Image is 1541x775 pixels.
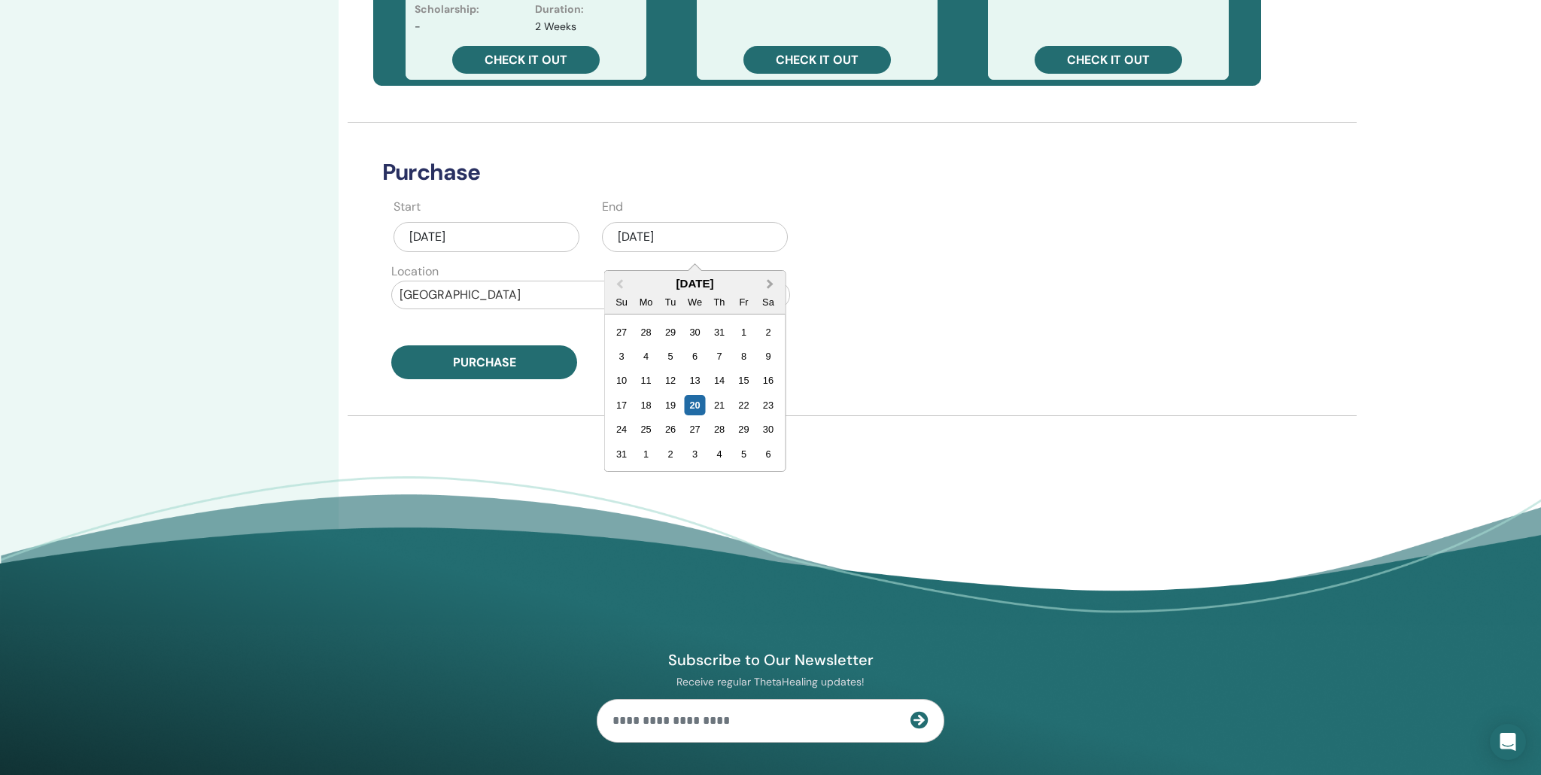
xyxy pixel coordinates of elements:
[597,675,944,688] p: Receive regular ThetaHealing updates!
[612,322,632,342] div: Choose Sunday, July 27th, 2025
[636,370,656,391] div: Choose Monday, August 11th, 2025
[709,444,729,464] div: Choose Thursday, September 4th, 2025
[660,444,680,464] div: Choose Tuesday, September 2nd, 2025
[605,277,786,290] div: [DATE]
[660,346,680,366] div: Choose Tuesday, August 5th, 2025
[660,395,680,415] div: Choose Tuesday, August 19th, 2025
[453,354,516,370] span: Purchase
[758,322,778,342] div: Choose Saturday, August 2nd, 2025
[415,19,421,35] p: -
[685,292,705,312] div: We
[709,370,729,391] div: Choose Thursday, August 14th, 2025
[758,346,778,366] div: Choose Saturday, August 9th, 2025
[734,444,754,464] div: Choose Friday, September 5th, 2025
[612,346,632,366] div: Choose Sunday, August 3rd, 2025
[709,346,729,366] div: Choose Thursday, August 7th, 2025
[636,395,656,415] div: Choose Monday, August 18th, 2025
[535,2,584,17] p: Duration :
[597,650,944,670] h4: Subscribe to Our Newsletter
[685,346,705,366] div: Choose Wednesday, August 6th, 2025
[685,370,705,391] div: Choose Wednesday, August 13th, 2025
[685,444,705,464] div: Choose Wednesday, September 3rd, 2025
[734,395,754,415] div: Choose Friday, August 22nd, 2025
[636,419,656,439] div: Choose Monday, August 25th, 2025
[660,419,680,439] div: Choose Tuesday, August 26th, 2025
[776,52,859,68] span: Check it out
[709,419,729,439] div: Choose Thursday, August 28th, 2025
[636,322,656,342] div: Choose Monday, July 28th, 2025
[743,46,891,74] a: Check it out
[391,345,577,379] button: Purchase
[609,320,780,467] div: Month August, 2025
[758,444,778,464] div: Choose Saturday, September 6th, 2025
[602,198,623,216] label: End
[660,322,680,342] div: Choose Tuesday, July 29th, 2025
[660,370,680,391] div: Choose Tuesday, August 12th, 2025
[734,346,754,366] div: Choose Friday, August 8th, 2025
[685,419,705,439] div: Choose Wednesday, August 27th, 2025
[734,419,754,439] div: Choose Friday, August 29th, 2025
[394,198,421,216] label: Start
[612,419,632,439] div: Choose Sunday, August 24th, 2025
[1067,52,1150,68] span: Check it out
[685,395,705,415] div: Choose Wednesday, August 20th, 2025
[685,322,705,342] div: Choose Wednesday, July 30th, 2025
[485,52,567,68] span: Check it out
[758,419,778,439] div: Choose Saturday, August 30th, 2025
[758,370,778,391] div: Choose Saturday, August 16th, 2025
[660,292,680,312] div: Tu
[1490,724,1526,760] div: Open Intercom Messenger
[709,322,729,342] div: Choose Thursday, July 31st, 2025
[760,272,784,296] button: Next Month
[734,370,754,391] div: Choose Friday, August 15th, 2025
[604,270,786,472] div: Choose Date
[612,292,632,312] div: Su
[391,263,439,281] label: Location
[612,444,632,464] div: Choose Sunday, August 31st, 2025
[709,395,729,415] div: Choose Thursday, August 21st, 2025
[734,292,754,312] div: Fr
[758,292,778,312] div: Sa
[602,222,788,252] div: [DATE]
[734,322,754,342] div: Choose Friday, August 1st, 2025
[636,346,656,366] div: Choose Monday, August 4th, 2025
[612,370,632,391] div: Choose Sunday, August 10th, 2025
[415,2,479,17] p: Scholarship :
[758,395,778,415] div: Choose Saturday, August 23rd, 2025
[1035,46,1182,74] a: Check it out
[636,444,656,464] div: Choose Monday, September 1st, 2025
[452,46,600,74] a: Check it out
[373,159,1233,186] h3: Purchase
[612,395,632,415] div: Choose Sunday, August 17th, 2025
[636,292,656,312] div: Mo
[709,292,729,312] div: Th
[535,19,576,35] p: 2 Weeks
[394,222,579,252] div: [DATE]
[606,272,631,296] button: Previous Month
